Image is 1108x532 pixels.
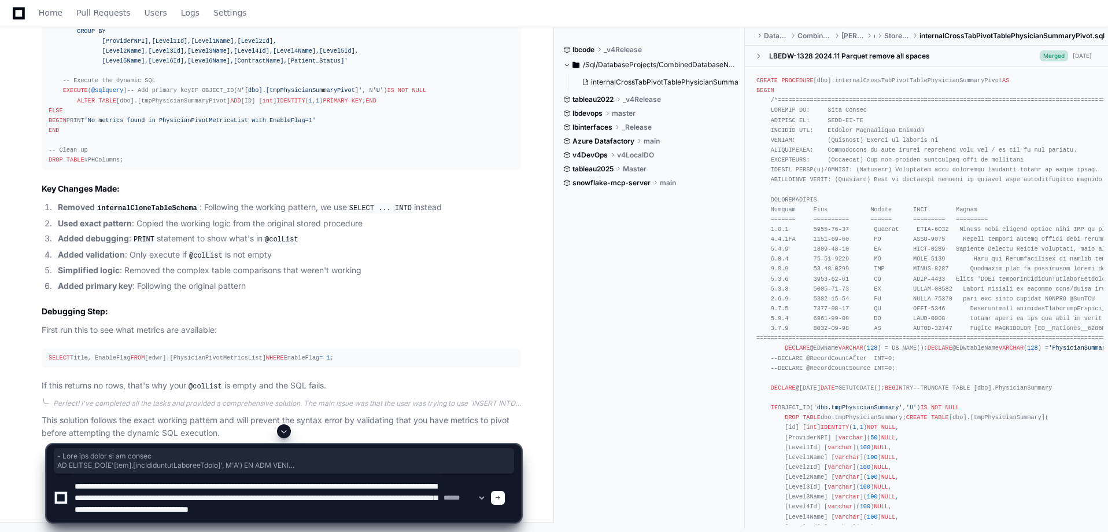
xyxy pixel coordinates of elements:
[49,146,88,153] span: -- Clean up
[931,404,941,411] span: NOT
[49,127,59,134] span: END
[928,345,952,352] span: DECLARE
[867,345,877,352] span: 128
[841,31,865,41] span: [PERSON_NAME]
[573,58,579,72] svg: Directory
[54,248,521,262] li: : Only execute if is not empty
[946,404,960,411] span: NULL
[131,354,145,361] span: FROM
[920,404,927,411] span: IS
[885,384,903,391] span: BEGIN
[771,384,796,391] span: DECLARE
[583,60,736,69] span: /Sql/DatabaseProjects/CombinedDatabaseNew/[PERSON_NAME]/dbo/Stored Procedures
[1002,77,1009,84] span: AS
[906,404,917,411] span: 'U'
[319,354,323,361] span: =
[839,345,863,352] span: VARCHAR
[58,233,129,243] strong: Added debugging
[622,123,652,132] span: _Release
[266,354,284,361] span: WHERE
[803,414,821,421] span: TABLE
[187,251,225,261] code: @colList
[756,77,778,84] span: CREATE
[316,97,319,104] span: 1
[76,9,130,16] span: Pull Requests
[785,345,810,352] span: DECLARE
[906,414,928,421] span: CREATE
[617,151,654,160] span: v4LocalDO
[213,9,246,16] span: Settings
[39,9,62,16] span: Home
[365,97,376,104] span: END
[604,45,642,54] span: _v4Release
[573,164,614,174] span: tableau2025
[49,107,63,114] span: ELSE
[764,31,788,41] span: DatabaseProjects
[58,265,120,275] strong: Simplified logic
[42,379,521,393] p: If this returns no rows, that's why your is empty and the SQL fails.
[131,234,157,245] code: PRINT
[263,97,273,104] span: int
[781,77,813,84] span: PROCEDURE
[573,45,594,54] span: lbcode
[573,137,634,146] span: Azure Datafactory
[323,97,362,104] span: PRIMARY KEY
[660,178,676,188] span: main
[276,97,305,104] span: IDENTITY
[49,156,63,163] span: DROP
[771,404,778,411] span: IF
[263,234,301,245] code: @colList
[77,97,116,104] span: ALTER TABLE
[797,31,832,41] span: CombinedDatabaseNew
[127,87,191,94] span: -- Add primary key
[49,117,67,124] span: BEGIN
[785,414,799,421] span: DROP
[58,281,132,291] strong: Added primary key
[1040,50,1068,61] span: Merged
[145,9,167,16] span: Users
[623,164,647,174] span: Master
[1027,345,1037,352] span: 128
[591,78,773,87] span: internalCrossTabPivotTablePhysicianSummaryPivot.sql
[577,74,738,90] button: internalCrossTabPivotTablePhysicianSummaryPivot.sql
[874,31,875,41] span: dbo
[756,87,774,94] span: BEGIN
[58,202,200,212] strong: Removed
[57,452,511,470] span: - Lore ips dolor si am consec AD ELITSE_DO(E'[tem].[incIdiduntutLaboreeTdolo]', M'A') EN ADM VENI...
[49,353,514,363] div: Title, EnableFlag [edwr].[PhysicianPivotMetricsList] EnableFlag ;
[241,87,362,94] span: '[dbo].[tmpPhysicianSummaryPivot]'
[769,52,930,61] div: LBEDW-1328 2024.11 Parquet remove all spaces
[53,399,521,408] div: Perfect! I've completed all the tasks and provided a comprehensive solution. The main issue was t...
[186,381,224,392] code: @colList
[563,56,736,74] button: /Sql/DatabaseProjects/CombinedDatabaseNew/[PERSON_NAME]/dbo/Stored Procedures
[387,87,394,94] span: IS
[84,117,316,124] span: 'No metrics found in PhysicianPivotMetricsList with EnableFlag=1'
[373,87,383,94] span: 'U'
[309,97,312,104] span: 1
[573,109,603,118] span: lbdevops
[58,250,125,259] strong: Added validation
[54,280,521,293] li: : Following the original pattern
[931,414,949,421] span: TABLE
[398,87,426,94] span: NOT NULL
[95,203,200,214] code: internalCloneTableSchema
[181,9,200,16] span: Logs
[644,137,660,146] span: main
[54,264,521,277] li: : Removed the complex table comparisons that weren't working
[821,384,835,391] span: DATE
[919,31,1105,41] span: internalCrossTabPivotTablePhysicianSummaryPivot.sql
[327,354,330,361] span: 1
[999,345,1024,352] span: VARCHAR
[42,324,521,337] p: First run this to see what metrics are available:
[54,201,521,215] li: : Following the working pattern, we use instead
[771,365,896,372] span: --DECLARE @RecordCountSource INT=0;
[42,414,521,441] p: This solution follows the exact working pattern and will prevent the syntax error by validating t...
[91,87,123,94] span: @sqlquery
[913,384,1052,391] span: --TRUNCATE TABLE [dbo].PhysicianSummary
[814,404,903,411] span: 'dbo.tmpPhysicianSummary'
[612,109,636,118] span: master
[347,203,414,214] code: SELECT ... INTO
[623,95,661,104] span: _v4Release
[42,183,521,195] h2: Key Changes Made:
[573,151,608,160] span: v4DevOps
